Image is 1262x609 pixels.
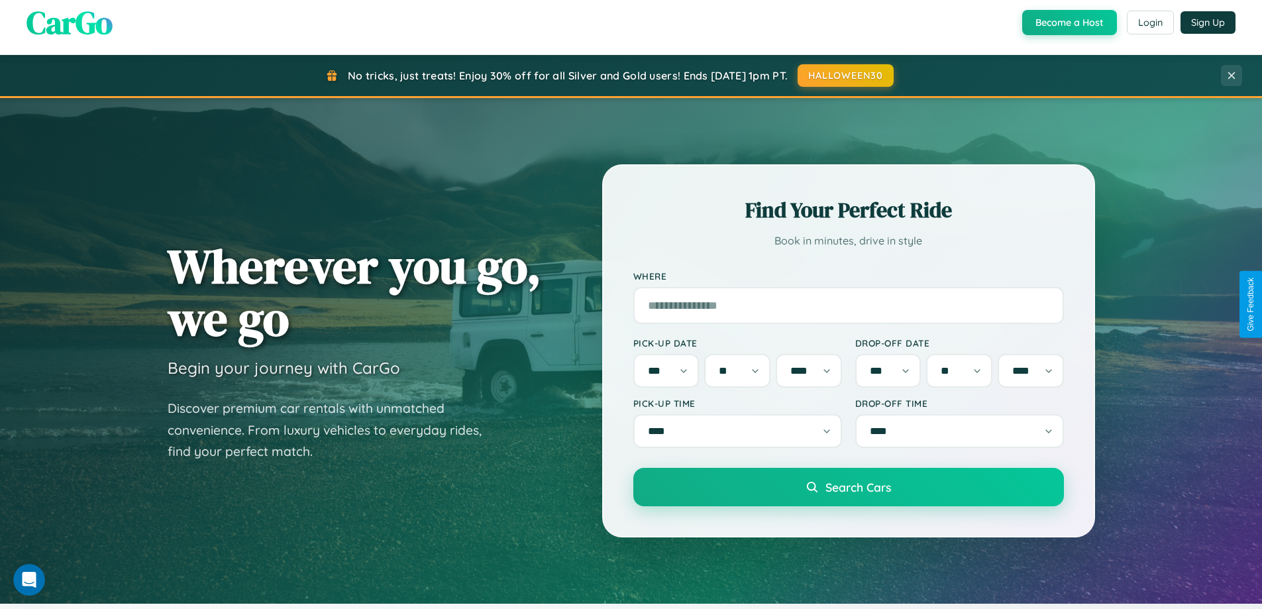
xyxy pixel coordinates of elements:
p: Book in minutes, drive in style [633,231,1064,250]
h3: Begin your journey with CarGo [168,358,400,378]
button: Search Cars [633,468,1064,506]
label: Pick-up Time [633,398,842,409]
h2: Find Your Perfect Ride [633,195,1064,225]
label: Drop-off Date [855,337,1064,349]
label: Drop-off Time [855,398,1064,409]
p: Discover premium car rentals with unmatched convenience. From luxury vehicles to everyday rides, ... [168,398,499,463]
button: Become a Host [1022,10,1117,35]
label: Where [633,270,1064,282]
span: No tricks, just treats! Enjoy 30% off for all Silver and Gold users! Ends [DATE] 1pm PT. [348,69,788,82]
iframe: Intercom live chat [13,564,45,596]
h1: Wherever you go, we go [168,240,541,345]
label: Pick-up Date [633,337,842,349]
div: Give Feedback [1246,278,1255,331]
span: Search Cars [825,480,891,494]
button: Sign Up [1181,11,1236,34]
span: CarGo [26,1,113,44]
button: HALLOWEEN30 [798,64,894,87]
button: Login [1127,11,1174,34]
